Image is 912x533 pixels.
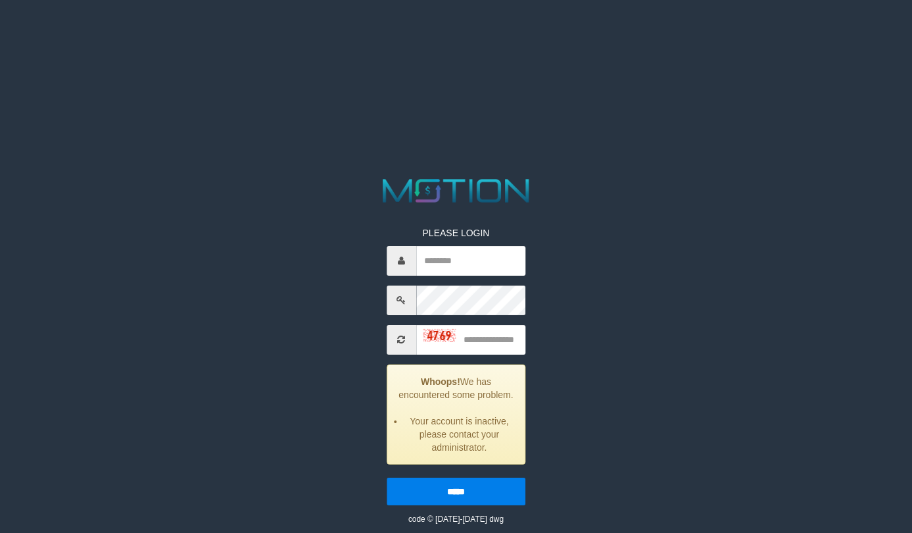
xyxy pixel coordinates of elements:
img: MOTION_logo.png [376,175,536,207]
div: We has encountered some problem. [387,365,525,465]
img: captcha [423,329,456,342]
li: Your account is inactive, please contact your administrator. [404,415,515,454]
small: code © [DATE]-[DATE] dwg [408,515,504,524]
strong: Whoops! [421,376,460,387]
p: PLEASE LOGIN [387,226,525,240]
